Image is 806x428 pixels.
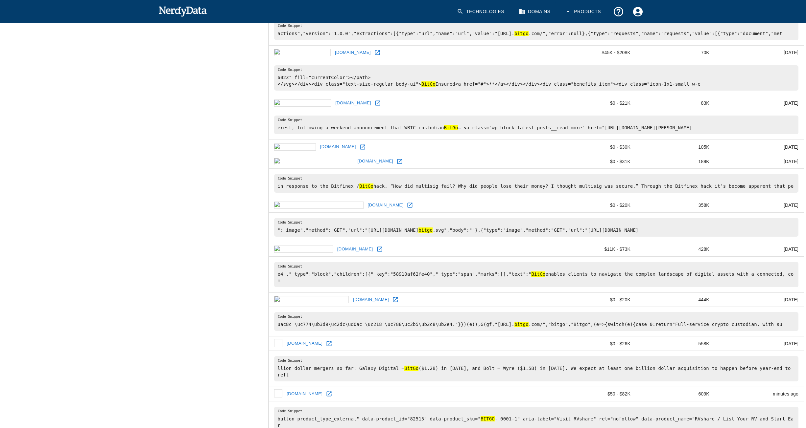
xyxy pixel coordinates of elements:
[531,271,545,277] hl: BitGo
[405,200,415,210] a: Open basicattentiontoken.org in new window
[715,242,804,256] td: [DATE]
[636,292,715,307] td: 444K
[274,218,798,237] pre: ":"image","method":"GET","url":"[URL][DOMAIN_NAME] .svg","body":""},{"type":"image","method":"GET...
[553,336,636,351] td: $0 - $26K
[274,246,333,253] img: redpoint.com icon
[553,292,636,307] td: $0 - $20K
[274,158,353,165] img: empoweredlaw.com icon
[553,387,636,401] td: $50 - $82K
[553,96,636,110] td: $0 - $21K
[609,2,628,21] button: Support and Documentation
[274,143,316,151] img: ftx.com icon
[274,21,798,40] pre: actions","version":"1.0.0","extractions":[{"type":"url","name":"url","value":"[URL]. .com/","erro...
[274,389,282,397] img: phroogal.com icon
[285,338,324,349] a: [DOMAIN_NAME]
[366,200,405,210] a: [DOMAIN_NAME]
[274,356,798,381] pre: llion dollar mergers so far: Galaxy Digital – ($1.2B) in [DATE], and Bolt – Wyre ($1.5B) in [DATE...
[715,154,804,169] td: [DATE]
[373,98,383,108] a: Open defirate.com in new window
[553,140,636,154] td: $0 - $30K
[553,45,636,60] td: $45K - $208K
[514,31,529,36] hl: bitgo
[319,142,358,152] a: [DOMAIN_NAME]
[561,2,606,21] button: Products
[274,262,798,287] pre: e4","_type":"block","children":[{"_key":"58910af62fe40","_type":"span","marks":[],"text":" enable...
[324,339,334,349] a: Open tokendata.io in new window
[636,242,715,256] td: 428K
[274,116,798,134] pre: erest, following a weekend announcement that WBTC custodian … <a class="wp-block-latest-posts__re...
[351,295,391,305] a: [DOMAIN_NAME]
[636,336,715,351] td: 558K
[358,142,367,152] a: Open ftx.com in new window
[515,2,556,21] a: Domains
[274,99,331,107] img: defirate.com icon
[636,154,715,169] td: 189K
[359,183,373,189] hl: BitGo
[628,2,648,21] button: Account Settings
[395,157,405,166] a: Open empoweredlaw.com in new window
[274,312,798,331] pre: uac8c \uc774\ub3d9\uc2dc\ud0ac \uc218 \uc788\uc2b5\ub2c8\ub2e4."}})(e)),G(gf,"[URL]. .com/","bitg...
[715,140,804,154] td: [DATE]
[636,45,715,60] td: 70K
[453,2,510,21] a: Technologies
[715,45,804,60] td: [DATE]
[333,48,372,58] a: [DOMAIN_NAME]
[356,156,395,166] a: [DOMAIN_NAME]
[421,81,436,87] hl: BitGo
[274,174,798,193] pre: in response to the Bitfinex / hack. “How did multisig fail? Why did people lose their money? I th...
[514,322,529,327] hl: bitgo
[715,387,804,401] td: minutes ago
[274,202,363,209] img: basicattentiontoken.org icon
[404,366,418,371] hl: BitGo
[636,140,715,154] td: 105K
[553,242,636,256] td: $11K - $73K
[715,96,804,110] td: [DATE]
[636,387,715,401] td: 609K
[553,154,636,169] td: $0 - $31K
[715,198,804,212] td: [DATE]
[715,336,804,351] td: [DATE]
[274,296,349,303] img: compound.finance icon
[636,96,715,110] td: 83K
[372,48,382,57] a: Open foldapp.com in new window
[334,98,373,108] a: [DOMAIN_NAME]
[636,198,715,212] td: 358K
[391,295,400,305] a: Open compound.finance in new window
[285,389,324,399] a: [DOMAIN_NAME]
[336,244,375,254] a: [DOMAIN_NAME]
[375,244,385,254] a: Open redpoint.com in new window
[274,339,282,347] img: tokendata.io icon
[715,292,804,307] td: [DATE]
[274,49,331,56] img: foldapp.com icon
[324,389,334,399] a: Open phroogal.com in new window
[274,65,798,91] pre: 602Z" fill="currentColor"></path> </svg></div><div class="text-size-regular body-ui"> Insured<a h...
[553,198,636,212] td: $0 - $20K
[481,416,495,421] hl: BITGO
[444,125,458,130] hl: BitGo
[418,227,433,233] hl: bitgo
[158,5,207,18] img: NerdyData.com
